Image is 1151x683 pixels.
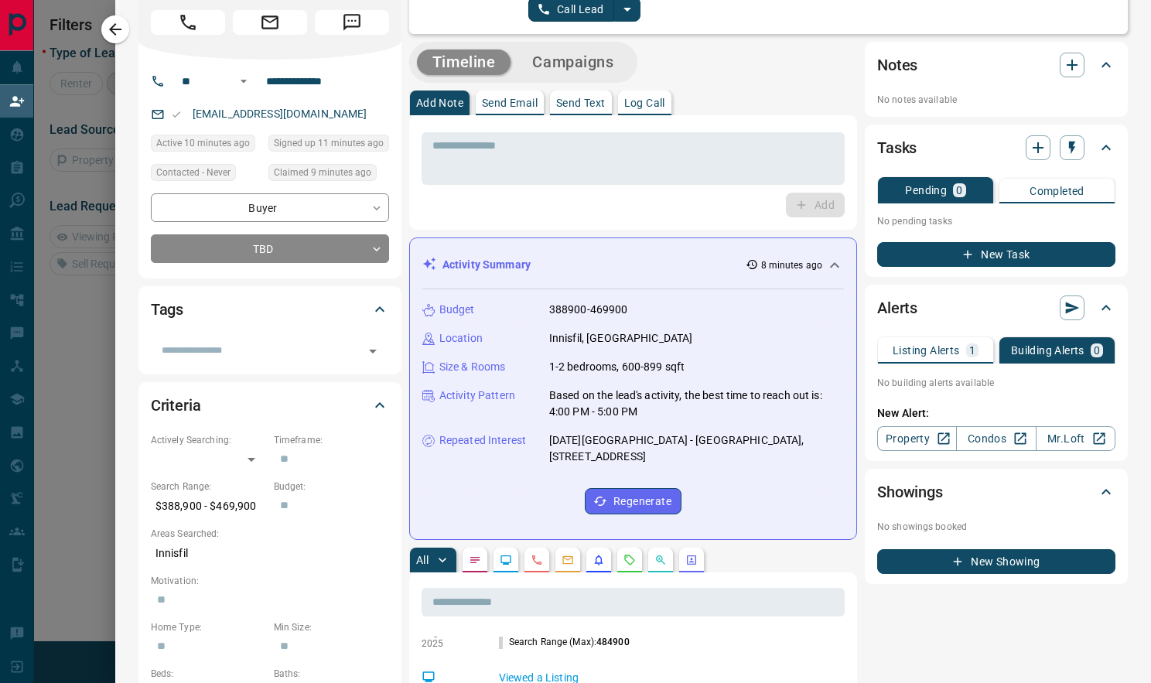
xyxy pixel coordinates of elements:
p: No building alerts available [877,376,1115,390]
p: Search Range: [151,480,266,493]
button: Open [234,72,253,90]
svg: Listing Alerts [593,554,605,566]
h2: Criteria [151,393,201,418]
p: Send Email [482,97,538,108]
p: Innisfil [151,541,389,566]
p: $388,900 - $469,900 [151,493,266,519]
div: Showings [877,473,1115,511]
button: Open [362,340,384,362]
p: Add Note [416,97,463,108]
p: Pending [905,185,947,196]
p: 1-2 bedrooms, 600-899 sqft [549,359,685,375]
svg: Opportunities [654,554,667,566]
p: 388900-469900 [549,302,628,318]
div: Tasks [877,129,1115,166]
p: All [416,555,429,565]
span: Message [315,10,389,35]
div: Alerts [877,289,1115,326]
span: Email [233,10,307,35]
p: Activity Summary [442,257,531,273]
div: Tue Aug 12 2025 [268,164,389,186]
p: Beds: [151,667,266,681]
div: Tue Aug 12 2025 [268,135,389,156]
p: Timeframe: [274,433,389,447]
p: Completed [1030,186,1084,196]
a: [EMAIL_ADDRESS][DOMAIN_NAME] [193,108,367,120]
p: Budget: [274,480,389,493]
p: 0 [1094,345,1100,356]
h2: Tags [151,297,183,322]
p: Budget [439,302,475,318]
p: Innisfil, [GEOGRAPHIC_DATA] [549,330,693,347]
p: Areas Searched: [151,527,389,541]
span: Call [151,10,225,35]
button: Timeline [417,50,511,75]
button: New Task [877,242,1115,267]
h2: Notes [877,53,917,77]
div: Tue Aug 12 2025 [151,135,261,156]
p: Aug 12 2025 [422,627,476,649]
svg: Requests [623,554,636,566]
svg: Notes [469,554,481,566]
p: Search Range (Max) : [499,635,630,649]
div: Activity Summary8 minutes ago [422,251,844,279]
p: Activity Pattern [439,388,515,404]
svg: Emails [562,554,574,566]
h2: Tasks [877,135,917,160]
p: Baths: [274,667,389,681]
button: Regenerate [585,488,681,514]
div: Tags [151,291,389,328]
p: Send Text [556,97,606,108]
p: Building Alerts [1011,345,1084,356]
p: Motivation: [151,574,389,588]
p: No pending tasks [877,210,1115,233]
button: Campaigns [517,50,629,75]
p: No notes available [877,93,1115,107]
a: Condos [956,426,1036,451]
p: Size & Rooms [439,359,506,375]
h2: Alerts [877,295,917,320]
p: No showings booked [877,520,1115,534]
button: New Showing [877,549,1115,574]
h2: Showings [877,480,943,504]
div: Buyer [151,193,389,222]
p: Min Size: [274,620,389,634]
p: Actively Searching: [151,433,266,447]
a: Mr.Loft [1036,426,1115,451]
a: Property [877,426,957,451]
p: New Alert: [877,405,1115,422]
div: TBD [151,234,389,263]
p: Home Type: [151,620,266,634]
p: 8 minutes ago [761,258,822,272]
span: Claimed 9 minutes ago [274,165,371,180]
p: Repeated Interest [439,432,526,449]
svg: Agent Actions [685,554,698,566]
p: Log Call [624,97,665,108]
div: Notes [877,46,1115,84]
svg: Email Valid [171,109,182,120]
span: Signed up 11 minutes ago [274,135,384,151]
p: Listing Alerts [893,345,960,356]
p: Location [439,330,483,347]
svg: Calls [531,554,543,566]
div: Criteria [151,387,389,424]
p: 0 [956,185,962,196]
p: Based on the lead's activity, the best time to reach out is: 4:00 PM - 5:00 PM [549,388,844,420]
p: [DATE][GEOGRAPHIC_DATA] - [GEOGRAPHIC_DATA], [STREET_ADDRESS] [549,432,844,465]
span: 484900 [596,637,630,647]
span: Contacted - Never [156,165,231,180]
span: Active 10 minutes ago [156,135,250,151]
svg: Lead Browsing Activity [500,554,512,566]
p: 1 [969,345,975,356]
